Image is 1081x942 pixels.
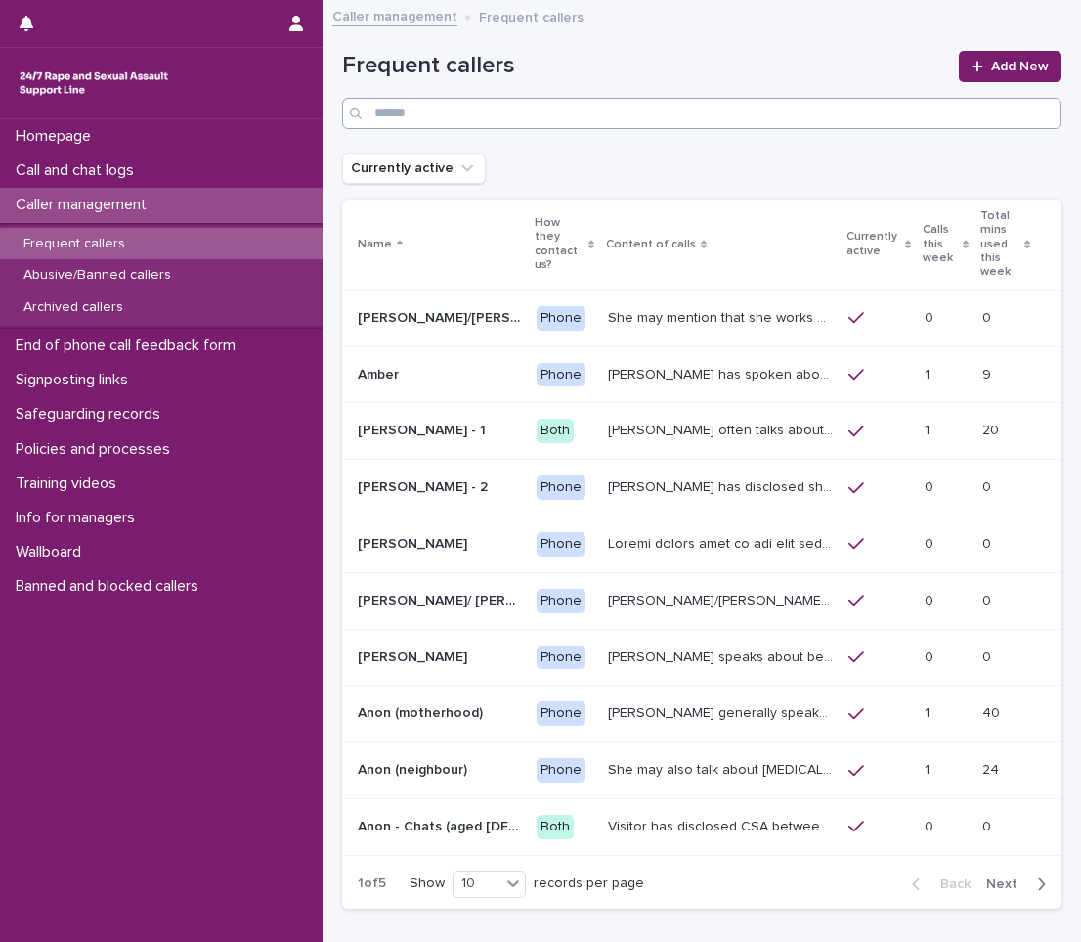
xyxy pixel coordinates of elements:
[608,419,837,439] p: Amy often talks about being raped a night before or 2 weeks ago or a month ago. She also makes re...
[537,419,574,443] div: Both
[925,646,937,666] p: 0
[342,516,1061,572] tr: [PERSON_NAME][PERSON_NAME] PhoneLoremi dolors amet co adi elit seddo eiu tempor in u labor et dol...
[608,363,837,383] p: Amber has spoken about multiple experiences of sexual abuse. Amber told us she is now 18 (as of 0...
[8,371,144,389] p: Signposting links
[925,419,933,439] p: 1
[8,440,186,459] p: Policies and processes
[358,306,525,327] p: Abbie/Emily (Anon/'I don't know'/'I can't remember')
[342,290,1061,346] tr: [PERSON_NAME]/[PERSON_NAME] (Anon/'I don't know'/'I can't remember')[PERSON_NAME]/[PERSON_NAME] (...
[8,127,107,146] p: Homepage
[929,877,971,891] span: Back
[982,758,1003,779] p: 24
[8,299,139,316] p: Archived callers
[537,532,585,557] div: Phone
[342,98,1061,129] input: Search
[925,758,933,779] p: 1
[982,589,995,609] p: 0
[537,758,585,783] div: Phone
[982,363,995,383] p: 9
[342,629,1061,686] tr: [PERSON_NAME][PERSON_NAME] Phone[PERSON_NAME] speaks about being raped and abused by the police a...
[342,346,1061,403] tr: AmberAmber Phone[PERSON_NAME] has spoken about multiple experiences of [MEDICAL_DATA]. [PERSON_NA...
[342,860,402,908] p: 1 of 5
[537,701,585,726] div: Phone
[608,532,837,553] p: Andrew shared that he has been raped and beaten by a group of men in or near his home twice withi...
[982,532,995,553] p: 0
[332,4,457,26] a: Caller management
[8,236,141,252] p: Frequent callers
[534,875,644,892] p: records per page
[535,212,584,277] p: How they contact us?
[8,405,176,424] p: Safeguarding records
[982,815,995,835] p: 0
[896,875,978,893] button: Back
[342,572,1061,629] tr: [PERSON_NAME]/ [PERSON_NAME][PERSON_NAME]/ [PERSON_NAME] Phone[PERSON_NAME]/[PERSON_NAME] often t...
[991,60,1049,73] span: Add New
[358,234,392,255] p: Name
[982,475,995,496] p: 0
[358,419,490,439] p: [PERSON_NAME] - 1
[959,51,1061,82] a: Add New
[608,646,837,666] p: Caller speaks about being raped and abused by the police and her ex-husband of 20 years. She has ...
[537,363,585,387] div: Phone
[342,403,1061,460] tr: [PERSON_NAME] - 1[PERSON_NAME] - 1 Both[PERSON_NAME] often talks about being raped a night before...
[358,646,471,666] p: [PERSON_NAME]
[925,363,933,383] p: 1
[342,742,1061,799] tr: Anon (neighbour)Anon (neighbour) PhoneShe may also talk about [MEDICAL_DATA] and about currently ...
[410,875,445,892] p: Show
[923,219,957,269] p: Calls this week
[925,306,937,327] p: 0
[342,460,1061,516] tr: [PERSON_NAME] - 2[PERSON_NAME] - 2 Phone[PERSON_NAME] has disclosed she has survived two rapes, o...
[8,161,150,180] p: Call and chat logs
[986,877,1029,891] span: Next
[982,306,995,327] p: 0
[925,701,933,722] p: 1
[358,815,525,835] p: Anon - Chats (aged 16 -17)
[358,475,492,496] p: [PERSON_NAME] - 2
[479,5,584,26] p: Frequent callers
[608,589,837,609] p: Anna/Emma often talks about being raped at gunpoint at the age of 13/14 by her ex-partner, aged 1...
[537,589,585,613] div: Phone
[342,52,947,80] h1: Frequent callers
[358,363,403,383] p: Amber
[16,64,172,103] img: rhQMoQhaT3yELyF149Cw
[342,686,1061,742] tr: Anon (motherhood)Anon (motherhood) Phone[PERSON_NAME] generally speaks conversationally about man...
[982,701,1004,722] p: 40
[925,589,937,609] p: 0
[454,874,500,894] div: 10
[358,758,471,779] p: Anon (neighbour)
[606,234,696,255] p: Content of calls
[8,196,162,214] p: Caller management
[925,532,937,553] p: 0
[608,475,837,496] p: Amy has disclosed she has survived two rapes, one in the UK and the other in Australia in 2013. S...
[537,306,585,331] div: Phone
[358,701,487,722] p: Anon (motherhood)
[982,419,1003,439] p: 20
[8,577,214,596] p: Banned and blocked callers
[978,875,1061,893] button: Next
[608,306,837,327] p: She may mention that she works as a Nanny, looking after two children. Abbie / Emily has let us k...
[537,475,585,500] div: Phone
[342,153,486,184] button: Currently active
[8,267,187,284] p: Abusive/Banned callers
[608,701,837,722] p: Caller generally speaks conversationally about many different things in her life and rarely speak...
[537,815,574,839] div: Both
[925,815,937,835] p: 0
[608,815,837,835] p: Visitor has disclosed CSA between 9-12 years of age involving brother in law who lifted them out ...
[925,475,937,496] p: 0
[342,798,1061,855] tr: Anon - Chats (aged [DEMOGRAPHIC_DATA])Anon - Chats (aged [DEMOGRAPHIC_DATA]) BothVisitor has disc...
[8,543,97,561] p: Wallboard
[980,205,1019,284] p: Total mins used this week
[537,646,585,670] div: Phone
[846,226,900,262] p: Currently active
[8,509,151,527] p: Info for managers
[358,589,525,609] p: [PERSON_NAME]/ [PERSON_NAME]
[608,758,837,779] p: She may also talk about child sexual abuse and about currently being physically disabled. She has...
[982,646,995,666] p: 0
[8,474,132,493] p: Training videos
[8,336,251,355] p: End of phone call feedback form
[358,532,471,553] p: [PERSON_NAME]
